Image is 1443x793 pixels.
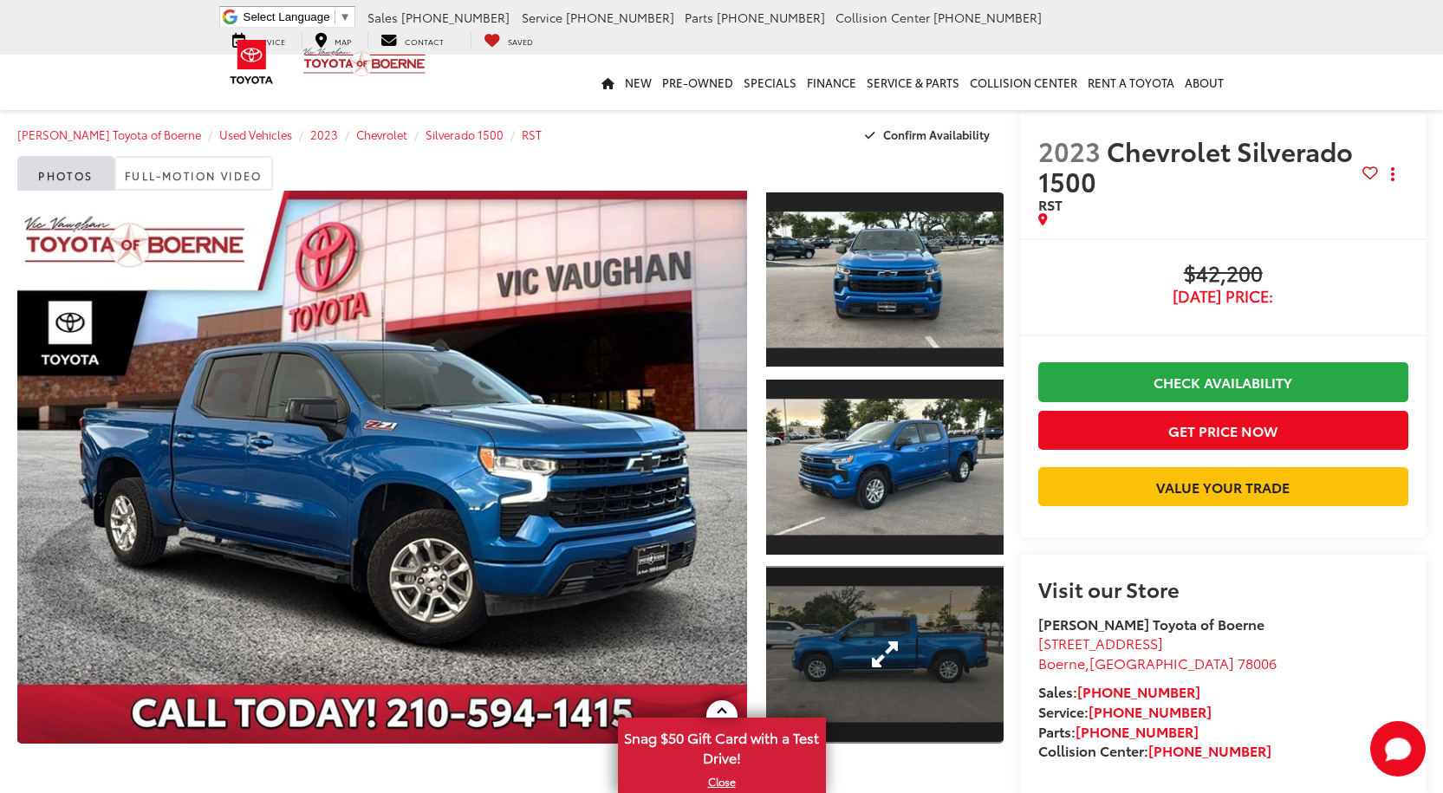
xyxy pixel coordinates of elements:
a: Expand Photo 2 [766,378,1004,556]
a: Finance [802,55,861,110]
a: [STREET_ADDRESS] Boerne,[GEOGRAPHIC_DATA] 78006 [1038,633,1277,673]
a: Pre-Owned [657,55,738,110]
span: Select Language [244,10,330,23]
span: Snag $50 Gift Card with a Test Drive! [620,719,824,772]
a: Full-Motion Video [114,156,273,191]
span: [DATE] Price: [1038,288,1408,305]
span: [STREET_ADDRESS] [1038,633,1163,653]
a: Service & Parts: Opens in a new tab [861,55,965,110]
span: [PHONE_NUMBER] [566,9,674,26]
span: Collision Center [835,9,930,26]
a: [PHONE_NUMBER] [1077,681,1200,701]
span: Service [522,9,562,26]
a: Service [219,31,298,49]
strong: Sales: [1038,681,1200,701]
img: Vic Vaughan Toyota of Boerne [302,47,426,77]
a: Expand Photo 0 [17,191,747,744]
img: Toyota [219,34,284,90]
span: 2023 [1038,132,1101,169]
a: New [620,55,657,110]
a: Expand Photo 3 [766,566,1004,744]
a: [PHONE_NUMBER] [1089,701,1212,721]
button: Toggle Chat Window [1370,721,1426,777]
span: , [1038,653,1277,673]
a: Home [596,55,620,110]
span: Boerne [1038,653,1085,673]
span: Parts [685,9,713,26]
strong: Collision Center: [1038,740,1271,760]
img: 2023 Chevrolet Silverado 1500 RST [764,399,1005,535]
a: Value Your Trade [1038,467,1408,506]
span: [PHONE_NUMBER] [717,9,825,26]
a: Used Vehicles [219,127,292,142]
a: Select Language​ [244,10,351,23]
button: Confirm Availability [855,120,1004,150]
span: 78006 [1238,653,1277,673]
strong: Service: [1038,701,1212,721]
a: RST [522,127,542,142]
h2: Visit our Store [1038,577,1408,600]
span: [PHONE_NUMBER] [933,9,1042,26]
a: 2023 [310,127,338,142]
a: Contact [367,31,457,49]
a: Expand Photo 1 [766,191,1004,368]
strong: [PERSON_NAME] Toyota of Boerne [1038,614,1264,634]
button: Actions [1378,159,1408,190]
span: [GEOGRAPHIC_DATA] [1089,653,1234,673]
img: 2023 Chevrolet Silverado 1500 RST [764,211,1005,348]
a: Rent a Toyota [1082,55,1180,110]
span: dropdown dots [1391,167,1394,181]
a: [PHONE_NUMBER] [1148,740,1271,760]
a: [PHONE_NUMBER] [1076,721,1199,741]
span: RST [1038,194,1063,214]
a: Check Availability [1038,362,1408,401]
span: [PHONE_NUMBER] [401,9,510,26]
span: Confirm Availability [883,127,990,142]
a: [PERSON_NAME] Toyota of Boerne [17,127,201,142]
img: 2023 Chevrolet Silverado 1500 RST [10,188,754,746]
span: Saved [508,36,533,47]
a: About [1180,55,1229,110]
a: My Saved Vehicles [471,31,546,49]
a: Map [302,31,364,49]
a: Photos [17,156,114,191]
svg: Start Chat [1370,721,1426,777]
a: Specials [738,55,802,110]
a: Collision Center [965,55,1082,110]
span: ▼ [340,10,351,23]
a: Chevrolet [356,127,407,142]
span: Sales [367,9,398,26]
a: Silverado 1500 [426,127,504,142]
span: Chevrolet Silverado 1500 [1038,132,1353,199]
span: $42,200 [1038,262,1408,288]
button: Get Price Now [1038,411,1408,450]
strong: Parts: [1038,721,1199,741]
